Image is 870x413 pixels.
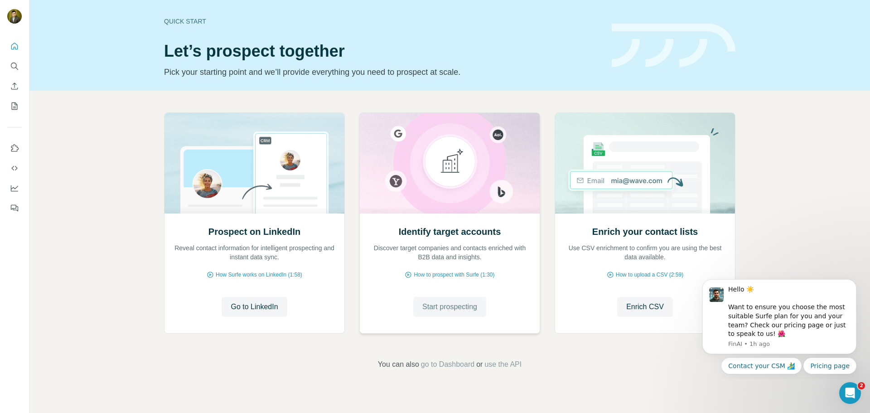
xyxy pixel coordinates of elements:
[7,58,22,74] button: Search
[689,271,870,379] iframe: Intercom notifications message
[7,38,22,54] button: Quick start
[617,297,673,317] button: Enrich CSV
[612,24,735,68] img: banner
[592,225,698,238] h2: Enrich your contact lists
[378,359,419,370] span: You can also
[484,359,522,370] button: use the API
[7,180,22,196] button: Dashboard
[216,271,302,279] span: How Surfe works on LinkedIn (1:58)
[164,42,601,60] h1: Let’s prospect together
[7,200,22,216] button: Feedback
[399,225,501,238] h2: Identify target accounts
[359,113,540,214] img: Identify target accounts
[858,382,865,389] span: 2
[839,382,861,404] iframe: Intercom live chat
[369,243,531,262] p: Discover target companies and contacts enriched with B2B data and insights.
[564,243,726,262] p: Use CSV enrichment to confirm you are using the best data available.
[422,301,477,312] span: Start prospecting
[7,140,22,156] button: Use Surfe on LinkedIn
[174,243,335,262] p: Reveal contact information for intelligent prospecting and instant data sync.
[421,359,474,370] button: go to Dashboard
[7,78,22,94] button: Enrich CSV
[555,113,735,214] img: Enrich your contact lists
[476,359,483,370] span: or
[231,301,278,312] span: Go to LinkedIn
[626,301,664,312] span: Enrich CSV
[222,297,287,317] button: Go to LinkedIn
[413,297,486,317] button: Start prospecting
[164,17,601,26] div: Quick start
[7,98,22,114] button: My lists
[164,113,345,214] img: Prospect on LinkedIn
[7,160,22,176] button: Use Surfe API
[208,225,300,238] h2: Prospect on LinkedIn
[7,9,22,24] img: Avatar
[164,66,601,78] p: Pick your starting point and we’ll provide everything you need to prospect at scale.
[414,271,494,279] span: How to prospect with Surfe (1:30)
[616,271,683,279] span: How to upload a CSV (2:59)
